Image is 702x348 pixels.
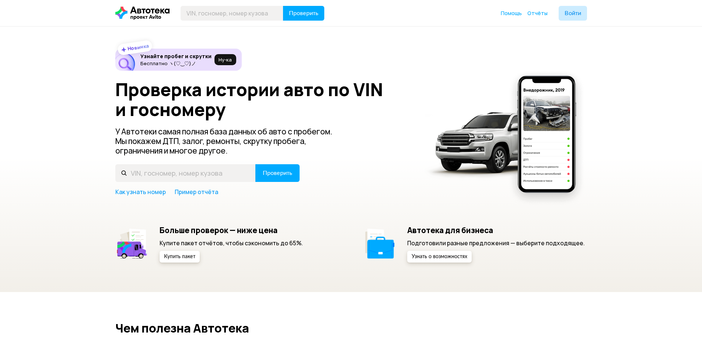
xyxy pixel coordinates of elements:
p: Купите пакет отчётов, чтобы сэкономить до 65%. [160,239,303,247]
button: Проверить [255,164,300,182]
a: Пример отчёта [175,188,218,196]
p: Подготовили разные предложения — выберите подходящее. [407,239,585,247]
p: У Автотеки самая полная база данных об авто с пробегом. Мы покажем ДТП, залог, ремонты, скрутку п... [115,127,345,155]
h6: Узнайте пробег и скрутки [140,53,212,60]
strong: Новинка [127,42,149,52]
h5: Больше проверок — ниже цена [160,225,303,235]
h2: Чем полезна Автотека [115,321,587,335]
a: Как узнать номер [115,188,166,196]
input: VIN, госномер, номер кузова [115,164,256,182]
h1: Проверка истории авто по VIN и госномеру [115,80,415,119]
button: Купить пакет [160,251,200,263]
p: Бесплатно ヽ(♡‿♡)ノ [140,60,212,66]
span: Проверить [289,10,318,16]
span: Проверить [263,170,292,176]
button: Войти [559,6,587,21]
span: Войти [565,10,581,16]
a: Помощь [501,10,522,17]
span: Купить пакет [164,254,195,259]
a: Отчёты [527,10,548,17]
span: Узнать о возможностях [412,254,467,259]
button: Узнать о возможностях [407,251,472,263]
input: VIN, госномер, номер кузова [181,6,283,21]
button: Проверить [283,6,324,21]
h5: Автотека для бизнеса [407,225,585,235]
span: Ну‑ка [219,57,232,63]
